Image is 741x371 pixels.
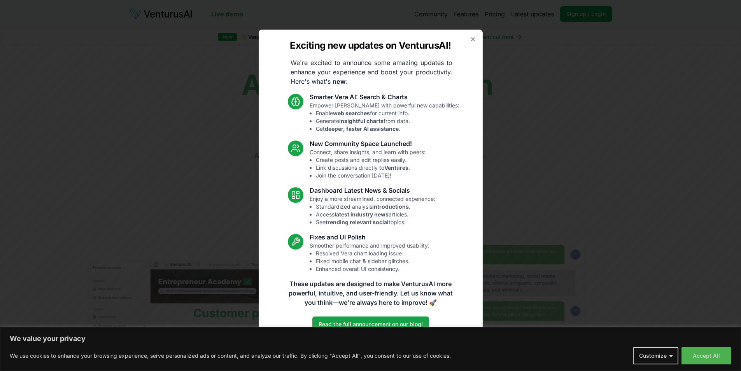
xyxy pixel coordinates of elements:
li: Join the conversation [DATE]! [316,172,426,179]
h3: Dashboard Latest News & Socials [310,186,435,195]
a: Read the full announcement on our blog! [312,316,429,332]
strong: introductions [372,203,409,210]
p: Empower [PERSON_NAME] with powerful new capabilities: [310,102,459,133]
h3: Smarter Vera AI: Search & Charts [310,92,459,102]
li: See topics. [316,218,435,226]
p: Smoother performance and improved usability: [310,242,429,273]
h3: New Community Space Launched! [310,139,426,148]
p: These updates are designed to make VenturusAI more powerful, intuitive, and user-friendly. Let us... [284,279,458,307]
li: Standardized analysis . [316,203,435,211]
li: Resolved Vera chart loading issue. [316,250,429,257]
strong: insightful charts [339,118,384,124]
li: Access articles. [316,211,435,218]
strong: trending relevant social [326,219,389,225]
p: Enjoy a more streamlined, connected experience: [310,195,435,226]
p: We're excited to announce some amazing updates to enhance your experience and boost your producti... [284,58,459,86]
li: Create posts and edit replies easily. [316,156,426,164]
li: Enhanced overall UI consistency. [316,265,429,273]
h3: Fixes and UI Polish [310,232,429,242]
li: Fixed mobile chat & sidebar glitches. [316,257,429,265]
li: Link discussions directly to . [316,164,426,172]
li: Generate from data. [316,117,459,125]
strong: latest industry news [335,211,389,218]
strong: deeper, faster AI assistance [325,125,399,132]
strong: new [333,77,346,85]
p: Connect, share insights, and learn with peers: [310,148,426,179]
li: Get . [316,125,459,133]
h2: Exciting new updates on VenturusAI! [290,39,451,52]
li: Enable for current info. [316,109,459,117]
strong: Ventures [384,164,408,171]
strong: web searches [333,110,370,116]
